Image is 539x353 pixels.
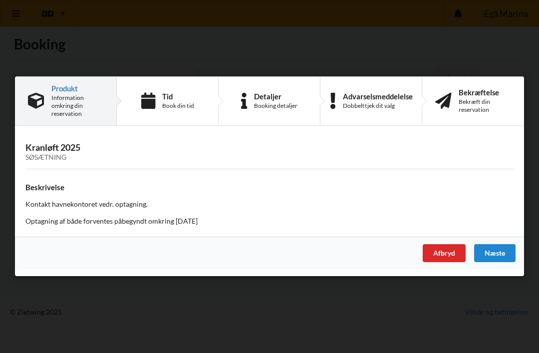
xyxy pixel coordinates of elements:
div: Bekræftelse [459,88,511,96]
div: Produkt [51,84,103,92]
div: Næste [474,245,516,263]
div: Afbryd [423,245,466,263]
div: Booking detaljer [254,102,297,110]
p: Kontakt havnekontoret vedr. optagning. [25,200,514,210]
h3: Kranløft 2025 [25,142,514,162]
div: Information omkring din reservation [51,94,103,118]
div: Book din tid [162,102,194,110]
div: Detaljer [254,92,297,100]
div: Advarselsmeddelelse [343,92,413,100]
p: Optagning af både forventes påbegyndt omkring [DATE] [25,217,514,227]
div: Søsætning [25,154,514,162]
div: Bekræft din reservation [459,98,511,114]
div: Dobbelttjek dit valg [343,102,413,110]
h4: Beskrivelse [25,183,514,192]
div: Tid [162,92,194,100]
